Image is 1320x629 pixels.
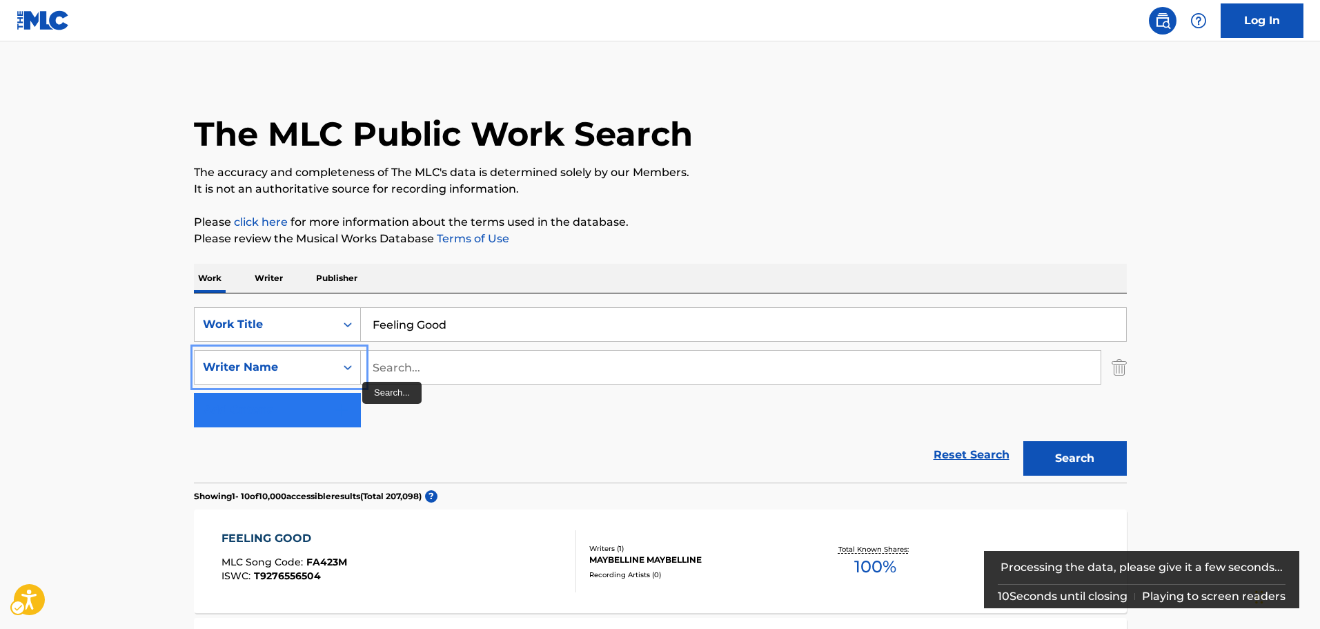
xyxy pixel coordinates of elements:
[998,590,1009,603] span: 10
[194,510,1127,613] a: FEELING GOODMLC Song Code:FA423MISWC:T9276556504Writers (1)MAYBELLINE MAYBELLINERecording Artists...
[221,556,306,568] span: MLC Song Code :
[312,264,362,293] p: Publisher
[194,264,226,293] p: Work
[194,164,1127,181] p: The accuracy and completeness of The MLC's data is determined solely by our Members.
[221,570,254,582] span: ISWC :
[927,440,1016,470] a: Reset Search
[194,181,1127,197] p: It is not an authoritative source for recording information.
[1190,12,1207,29] img: help
[854,554,896,579] span: 100 %
[838,544,912,554] p: Total Known Shares:
[434,232,509,245] a: Terms of Use
[194,490,422,503] p: Showing 1 - 10 of 10,000 accessible results (Total 207,098 )
[425,490,437,503] span: ?
[194,231,1127,247] p: Please review the Musical Works Database
[221,530,347,547] div: FEELING GOOD
[589,554,798,566] div: MAYBELLINE MAYBELLINE
[1221,3,1303,38] a: Log In
[194,113,693,155] h1: The MLC Public Work Search
[361,351,1101,384] input: Search...
[335,308,360,341] div: On
[194,214,1127,231] p: Please for more information about the terms used in the database.
[998,551,1286,584] div: Processing the data, please give it a few seconds...
[194,307,1127,483] form: Search Form
[17,10,70,30] img: MLC Logo
[1023,441,1127,476] button: Search
[589,543,798,554] div: Writers ( 1 )
[203,359,327,376] div: Writer Name
[589,570,798,580] div: Recording Artists ( 0 )
[254,570,321,582] span: T9276556504
[333,402,350,418] img: 9d2ae6d4665cec9f34b9.svg
[361,308,1126,341] input: Search...
[234,215,288,229] a: click here
[250,264,287,293] p: Writer
[203,316,327,333] div: Work Title
[1154,12,1171,29] img: search
[194,393,361,427] button: Add Criteria
[306,556,347,568] span: FA423M
[1112,350,1127,385] img: Delete Criterion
